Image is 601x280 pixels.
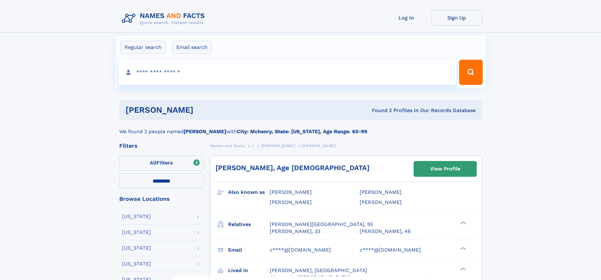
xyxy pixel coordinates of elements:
[228,187,270,198] h3: Also known as
[270,199,312,205] span: [PERSON_NAME]
[215,164,369,172] a: [PERSON_NAME], Age [DEMOGRAPHIC_DATA]
[150,160,156,166] span: All
[459,221,466,225] div: ❯
[119,196,204,202] div: Browse Locations
[459,267,466,271] div: ❯
[237,128,367,134] b: City: Mchenry, State: [US_STATE], Age Range: 60-99
[228,265,270,276] h3: Lived in
[360,189,402,195] span: [PERSON_NAME]
[283,107,476,114] div: Found 2 Profiles In Our Records Database
[261,142,295,150] a: [PERSON_NAME]
[270,228,320,235] a: [PERSON_NAME], 33
[122,261,151,266] div: [US_STATE]
[430,162,460,176] div: View Profile
[119,143,204,149] div: Filters
[252,144,254,148] span: L
[126,106,283,114] h1: [PERSON_NAME]
[122,214,151,219] div: [US_STATE]
[121,41,166,54] label: Regular search
[228,219,270,230] h3: Relatives
[122,230,151,235] div: [US_STATE]
[381,10,432,26] a: Log In
[119,10,210,27] img: Logo Names and Facts
[210,142,245,150] a: Names and Facts
[261,144,295,148] span: [PERSON_NAME]
[270,221,373,228] a: [PERSON_NAME][GEOGRAPHIC_DATA], 55
[414,161,476,176] a: View Profile
[119,120,482,135] div: We found 2 people named with .
[119,60,457,85] input: search input
[432,10,482,26] a: Sign Up
[360,199,402,205] span: [PERSON_NAME]
[360,228,411,235] a: [PERSON_NAME], 46
[228,245,270,255] h3: Email
[270,267,367,273] span: [PERSON_NAME], [GEOGRAPHIC_DATA]
[119,156,204,171] label: Filters
[459,60,482,85] button: Search Button
[184,128,226,134] b: [PERSON_NAME]
[252,142,254,150] a: L
[459,246,466,250] div: ❯
[172,41,212,54] label: Email search
[122,246,151,251] div: [US_STATE]
[270,189,312,195] span: [PERSON_NAME]
[302,144,336,148] span: [PERSON_NAME]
